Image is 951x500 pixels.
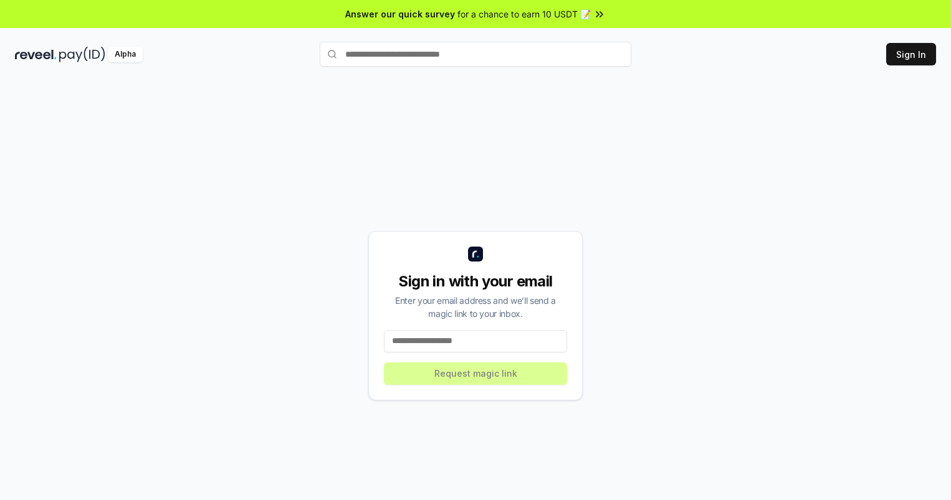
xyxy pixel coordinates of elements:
div: Enter your email address and we’ll send a magic link to your inbox. [384,294,567,320]
button: Sign In [886,43,936,65]
div: Sign in with your email [384,271,567,291]
span: Answer our quick survey [345,7,455,21]
span: for a chance to earn 10 USDT 📝 [457,7,591,21]
img: reveel_dark [15,47,57,62]
div: Alpha [108,47,143,62]
img: logo_small [468,247,483,262]
img: pay_id [59,47,105,62]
